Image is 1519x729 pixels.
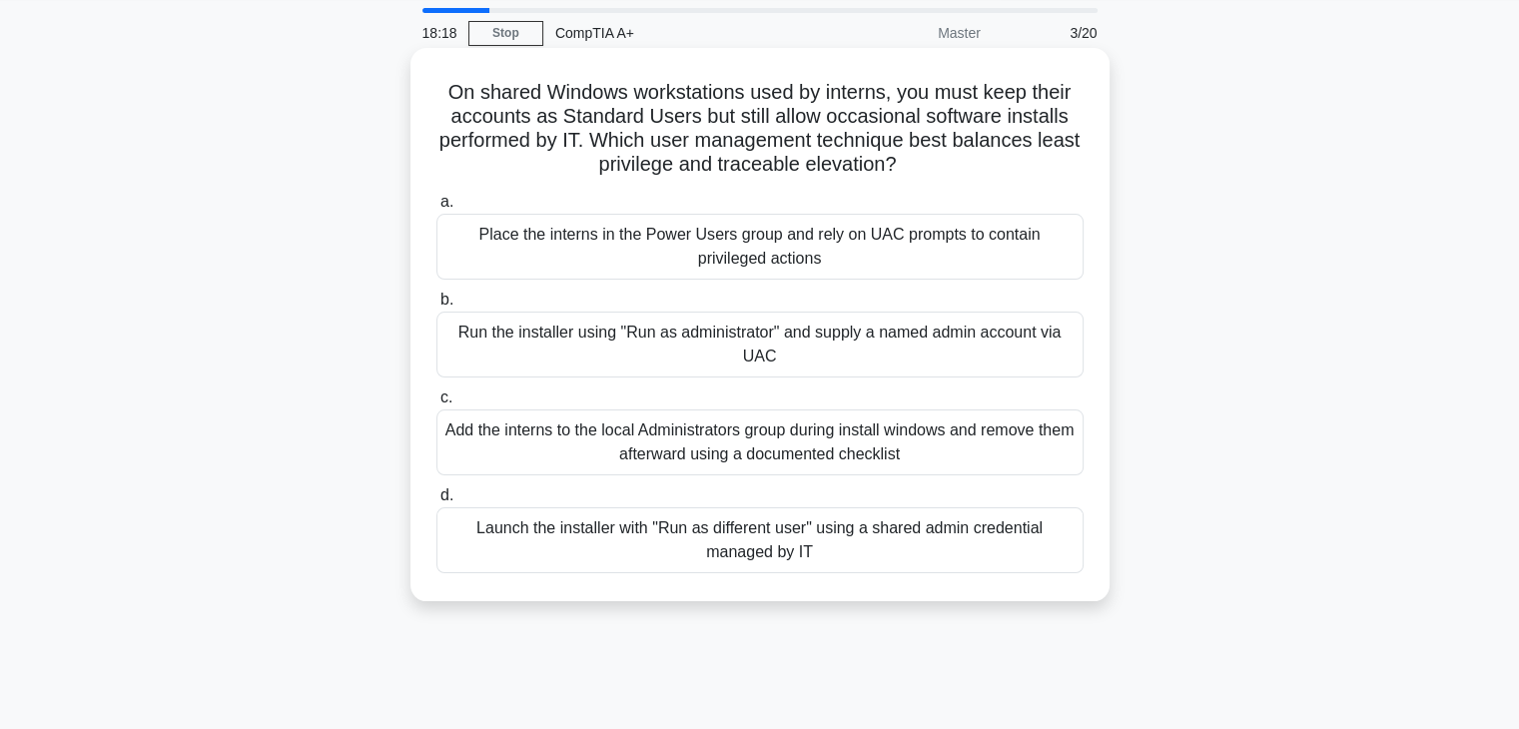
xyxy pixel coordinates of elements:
span: b. [440,291,453,308]
div: Place the interns in the Power Users group and rely on UAC prompts to contain privileged actions [436,214,1084,280]
span: d. [440,486,453,503]
span: a. [440,193,453,210]
a: Stop [468,21,543,46]
div: 18:18 [410,13,468,53]
div: 3/20 [993,13,1110,53]
div: Add the interns to the local Administrators group during install windows and remove them afterwar... [436,409,1084,475]
div: CompTIA A+ [543,13,818,53]
span: c. [440,388,452,405]
h5: On shared Windows workstations used by interns, you must keep their accounts as Standard Users bu... [434,80,1086,178]
div: Launch the installer with "Run as different user" using a shared admin credential managed by IT [436,507,1084,573]
div: Master [818,13,993,53]
div: Run the installer using "Run as administrator" and supply a named admin account via UAC [436,312,1084,377]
